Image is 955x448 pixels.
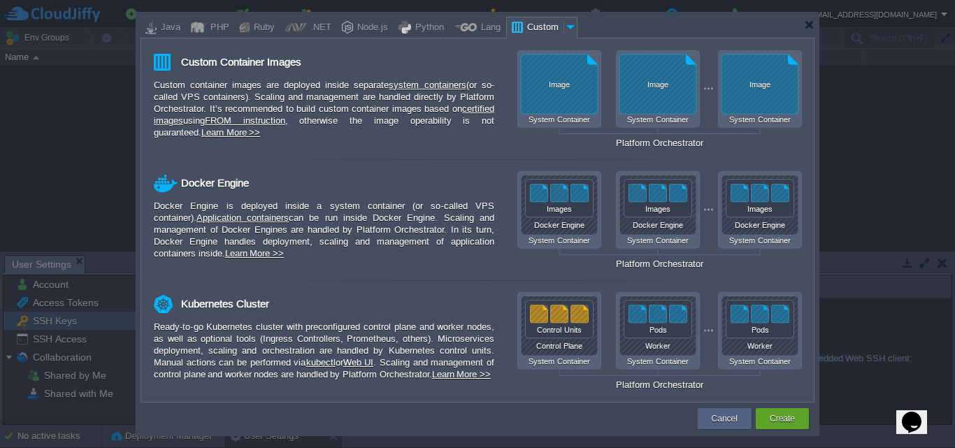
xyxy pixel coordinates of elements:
[619,342,696,350] div: Worker
[206,17,229,38] div: PHP
[721,221,798,229] div: Docker Engine
[517,138,802,148] div: Platform Orchestrator
[517,115,601,124] div: System Container
[517,236,601,245] div: System Container
[411,17,444,38] div: Python
[517,380,802,390] div: Platform Orchestrator
[726,205,794,213] div: Images
[154,175,178,192] img: docker-icon.svg
[157,17,180,38] div: Java
[306,17,331,38] div: .NET
[181,292,269,316] div: Kubernetes Cluster
[154,79,494,138] div: Custom container images are deployed inside separate (or so-called VPS containers). Scaling and m...
[181,171,249,195] div: Docker Engine
[718,236,802,245] div: System Container
[521,221,598,229] div: Docker Engine
[154,295,173,313] img: kubernetes-icon.svg
[250,17,275,38] div: Ruby
[517,357,601,366] div: System Container
[196,212,289,223] a: Application containers
[896,392,941,434] iframe: chat widget
[225,248,284,259] a: Learn More >>
[154,54,171,71] img: custom-icon.svg
[616,115,700,124] div: System Container
[712,412,738,426] button: Cancel
[432,369,491,380] a: Learn More >>
[521,342,598,350] div: Control Plane
[616,357,700,366] div: System Container
[154,200,494,259] div: Docker Engine is deployed inside a system container (or so-called VPS container). can be run insi...
[306,357,336,368] a: kubectl
[525,205,594,213] div: Images
[353,17,388,38] div: Node.js
[624,326,692,334] div: Pods
[619,80,696,89] div: Image
[205,115,285,126] a: FROM instruction
[181,50,301,74] div: Custom Container Images
[718,115,802,124] div: System Container
[726,326,794,334] div: Pods
[616,236,700,245] div: System Container
[154,321,494,380] div: Ready-to-go Kubernetes cluster with preconfigured control plane and worker nodes, as well as opti...
[525,326,594,334] div: Control Units
[477,17,501,38] div: Lang
[201,127,260,138] a: Learn More >>
[718,357,802,366] div: System Container
[521,80,598,89] div: Image
[770,412,795,426] button: Create
[721,342,798,350] div: Worker
[343,357,374,368] a: Web UI
[721,80,798,89] div: Image
[624,205,692,213] div: Images
[389,80,466,90] a: system containers
[517,259,802,269] div: Platform Orchestrator
[619,221,696,229] div: Docker Engine
[523,17,563,38] div: Custom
